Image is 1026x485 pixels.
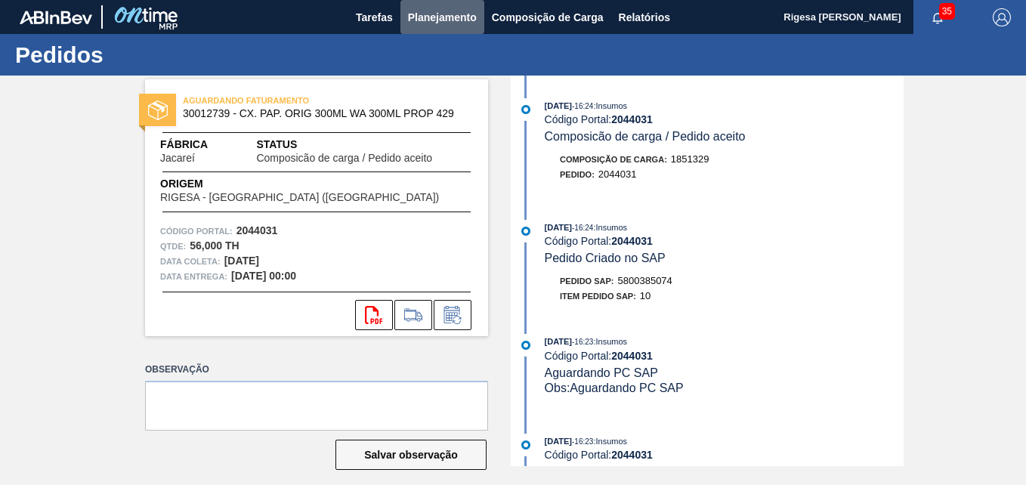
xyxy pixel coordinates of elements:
[231,270,296,282] strong: [DATE] 00:00
[598,168,637,180] span: 2044031
[160,153,195,164] span: Jacareí
[145,359,488,381] label: Observação
[545,235,904,247] div: Código Portal:
[572,102,593,110] span: - 16:24
[190,239,239,252] strong: 56,000 TH
[560,155,667,164] span: Composição de Carga :
[521,341,530,350] img: atual
[560,292,636,301] span: Item pedido SAP:
[160,192,439,203] span: RIGESA - [GEOGRAPHIC_DATA] ([GEOGRAPHIC_DATA])
[671,153,709,165] span: 1851329
[521,440,530,449] img: atual
[160,137,243,153] span: Fábrica
[183,108,457,119] span: 30012739 - CX. PAP. ORIG 300ML WA 300ML PROP 429
[572,224,593,232] span: - 16:24
[256,153,432,164] span: Composicão de carga / Pedido aceito
[148,100,168,120] img: status
[939,3,955,20] span: 35
[611,350,653,362] strong: 2044031
[356,8,393,26] span: Tarefas
[160,176,473,192] span: Origem
[521,227,530,236] img: atual
[434,300,471,330] div: Informar alteração no pedido
[521,105,530,114] img: atual
[160,254,221,269] span: Data coleta:
[492,8,604,26] span: Composição de Carga
[640,290,651,301] span: 10
[335,440,487,470] button: Salvar observação
[913,7,962,28] button: Notificações
[545,223,572,232] span: [DATE]
[593,437,627,446] span: : Insumos
[545,437,572,446] span: [DATE]
[993,8,1011,26] img: Logout
[560,276,614,286] span: Pedido SAP:
[545,113,904,125] div: Código Portal:
[572,437,593,446] span: - 16:23
[545,465,763,478] span: Pedido inserido na composição de carga
[618,275,672,286] span: 5800385074
[572,338,593,346] span: - 16:23
[545,337,572,346] span: [DATE]
[15,46,283,63] h1: Pedidos
[394,300,432,330] div: Ir para Composição de Carga
[593,337,627,346] span: : Insumos
[593,101,627,110] span: : Insumos
[256,137,473,153] span: Status
[408,8,477,26] span: Planejamento
[160,239,186,254] span: Qtde :
[611,113,653,125] strong: 2044031
[611,449,653,461] strong: 2044031
[160,269,227,284] span: Data entrega:
[545,101,572,110] span: [DATE]
[545,350,904,362] div: Código Portal:
[619,8,670,26] span: Relatórios
[236,224,278,236] strong: 2044031
[20,11,92,24] img: TNhmsLtSVTkK8tSr43FrP2fwEKptu5GPRR3wAAAABJRU5ErkJggg==
[224,255,259,267] strong: [DATE]
[545,366,658,379] span: Aguardando PC SAP
[355,300,393,330] div: Abrir arquivo PDF
[560,170,595,179] span: Pedido :
[611,235,653,247] strong: 2044031
[160,224,233,239] span: Código Portal:
[545,382,684,394] span: Obs: Aguardando PC SAP
[593,223,627,232] span: : Insumos
[545,130,746,143] span: Composicão de carga / Pedido aceito
[545,449,904,461] div: Código Portal:
[183,93,394,108] span: AGUARDANDO FATURAMENTO
[545,252,666,264] span: Pedido Criado no SAP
